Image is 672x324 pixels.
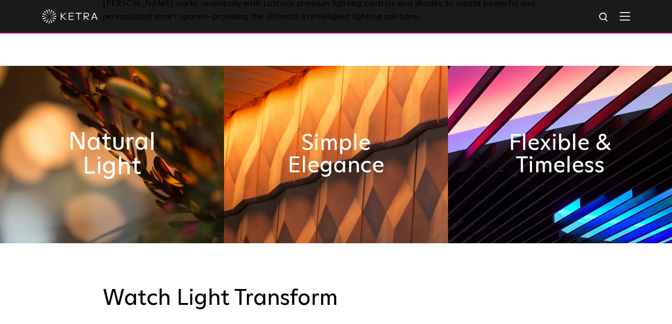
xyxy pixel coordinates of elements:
[620,12,630,21] img: Hamburger%20Nav.svg
[598,12,610,23] img: search icon
[504,132,616,177] h2: Flexible & Timeless
[51,130,173,179] h2: Natural Light
[448,66,672,243] img: flexible_timeless_ketra
[103,285,569,312] h3: Watch Light Transform
[42,9,98,23] img: ketra-logo-2019-white
[280,132,392,177] h2: Simple Elegance
[224,66,448,243] img: simple_elegance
